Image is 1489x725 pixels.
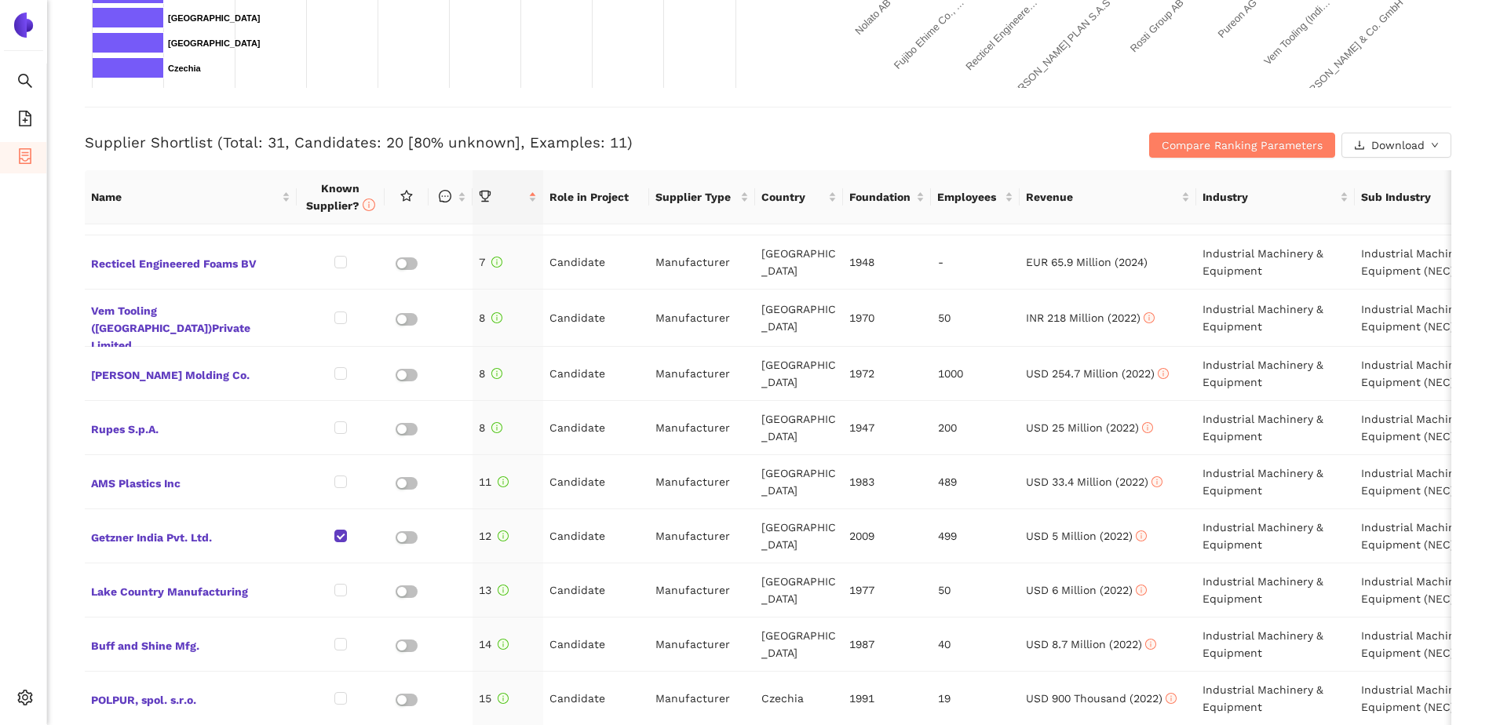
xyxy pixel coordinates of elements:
[479,367,502,380] span: 8
[1151,476,1162,487] span: info-circle
[1026,311,1155,324] span: INR 218 Million (2022)
[498,476,509,487] span: info-circle
[1136,530,1147,541] span: info-circle
[649,455,755,509] td: Manufacturer
[655,188,737,206] span: Supplier Type
[1196,455,1355,509] td: Industrial Machinery & Equipment
[1431,141,1439,151] span: down
[498,530,509,541] span: info-circle
[843,618,931,672] td: 1987
[932,401,1020,455] td: 200
[491,312,502,323] span: info-circle
[91,526,290,546] span: Getzner India Pvt. Ltd.
[1026,638,1156,650] span: USD 8.7 Million (2022)
[498,585,509,596] span: info-circle
[649,563,755,618] td: Manufacturer
[649,618,755,672] td: Manufacturer
[168,64,201,73] text: Czechia
[932,563,1020,618] td: 50
[17,67,33,99] span: search
[91,363,290,384] span: [PERSON_NAME] Molding Co.
[843,509,931,563] td: 2009
[363,199,375,211] span: info-circle
[649,235,755,290] td: Manufacturer
[479,421,502,434] span: 8
[1203,188,1337,206] span: Industry
[843,170,931,224] th: this column's title is Foundation,this column is sortable
[755,235,843,290] td: [GEOGRAPHIC_DATA]
[755,563,843,618] td: [GEOGRAPHIC_DATA]
[479,256,502,268] span: 7
[649,290,755,347] td: Manufacturer
[1144,312,1155,323] span: info-circle
[306,182,375,212] span: Known Supplier?
[843,235,931,290] td: 1948
[479,692,509,705] span: 15
[543,618,649,672] td: Candidate
[479,584,509,596] span: 13
[543,347,649,401] td: Candidate
[11,13,36,38] img: Logo
[491,257,502,268] span: info-circle
[932,618,1020,672] td: 40
[755,170,843,224] th: this column's title is Country,this column is sortable
[1196,509,1355,563] td: Industrial Machinery & Equipment
[649,347,755,401] td: Manufacturer
[491,422,502,433] span: info-circle
[932,347,1020,401] td: 1000
[498,639,509,650] span: info-circle
[1026,367,1169,380] span: USD 254.7 Million (2022)
[91,417,290,438] span: Rupes S.p.A.
[1196,235,1355,290] td: Industrial Machinery & Equipment
[1162,137,1323,154] span: Compare Ranking Parameters
[1020,170,1196,224] th: this column's title is Revenue,this column is sortable
[168,38,261,48] text: [GEOGRAPHIC_DATA]
[85,170,297,224] th: this column's title is Name,this column is sortable
[1158,368,1169,379] span: info-circle
[543,290,649,347] td: Candidate
[649,401,755,455] td: Manufacturer
[439,190,451,202] span: message
[1145,639,1156,650] span: info-circle
[85,133,996,153] h3: Supplier Shortlist (Total: 31, Candidates: 20 [80% unknown], Examples: 11)
[937,188,1001,206] span: Employees
[755,455,843,509] td: [GEOGRAPHIC_DATA]
[543,509,649,563] td: Candidate
[491,368,502,379] span: info-circle
[1371,137,1425,154] span: Download
[1196,618,1355,672] td: Industrial Machinery & Equipment
[932,290,1020,347] td: 50
[498,693,509,704] span: info-circle
[761,188,825,206] span: Country
[649,170,755,224] th: this column's title is Supplier Type,this column is sortable
[91,472,290,492] span: AMS Plastics Inc
[17,143,33,174] span: container
[755,618,843,672] td: [GEOGRAPHIC_DATA]
[1354,140,1365,152] span: download
[1026,256,1148,268] span: EUR 65.9 Million (2024)
[932,509,1020,563] td: 499
[479,638,509,650] span: 14
[91,688,290,709] span: POLPUR, spol. s.r.o.
[1026,421,1153,434] span: USD 25 Million (2022)
[1026,584,1147,596] span: USD 6 Million (2022)
[843,455,931,509] td: 1983
[400,190,413,202] span: star
[755,347,843,401] td: [GEOGRAPHIC_DATA]
[17,684,33,716] span: setting
[843,290,931,347] td: 1970
[1196,563,1355,618] td: Industrial Machinery & Equipment
[1136,585,1147,596] span: info-circle
[1196,347,1355,401] td: Industrial Machinery & Equipment
[1196,290,1355,347] td: Industrial Machinery & Equipment
[543,401,649,455] td: Candidate
[429,170,473,224] th: this column is sortable
[755,509,843,563] td: [GEOGRAPHIC_DATA]
[755,401,843,455] td: [GEOGRAPHIC_DATA]
[1196,170,1355,224] th: this column's title is Industry,this column is sortable
[479,311,502,324] span: 8
[649,509,755,563] td: Manufacturer
[91,634,290,654] span: Buff and Shine Mfg.
[1196,401,1355,455] td: Industrial Machinery & Equipment
[1026,530,1147,542] span: USD 5 Million (2022)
